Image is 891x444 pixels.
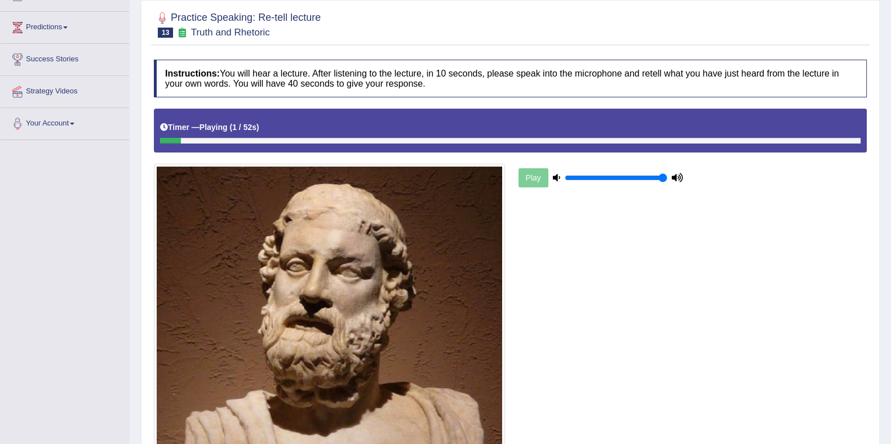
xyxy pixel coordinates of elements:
[154,60,867,97] h4: You will hear a lecture. After listening to the lecture, in 10 seconds, please speak into the mic...
[165,69,220,78] b: Instructions:
[191,27,270,38] small: Truth and Rhetoric
[200,123,228,132] b: Playing
[256,123,259,132] b: )
[232,123,256,132] b: 1 / 52s
[1,76,129,104] a: Strategy Videos
[1,108,129,136] a: Your Account
[154,10,321,38] h2: Practice Speaking: Re-tell lecture
[229,123,232,132] b: (
[1,12,129,40] a: Predictions
[176,28,188,38] small: Exam occurring question
[158,28,173,38] span: 13
[1,44,129,72] a: Success Stories
[160,123,259,132] h5: Timer —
